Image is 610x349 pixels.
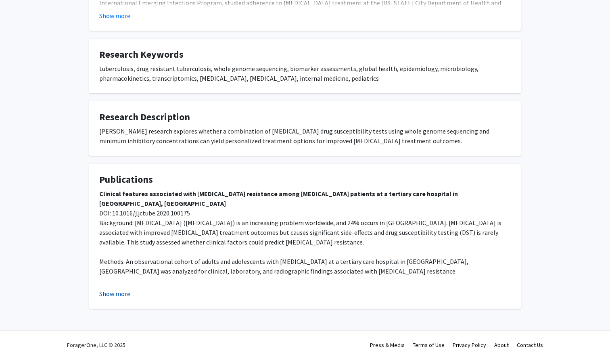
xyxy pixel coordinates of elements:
h4: Research Description [99,111,511,123]
a: Privacy Policy [453,341,486,349]
div: tuberculosis, drug resistant tuberculosis, whole genome sequencing, biomarker assessments, global... [99,64,511,83]
strong: Clinical features associated with [MEDICAL_DATA] resistance among [MEDICAL_DATA] patients at a te... [99,190,458,207]
h4: Research Keywords [99,49,511,61]
a: Press & Media [370,341,405,349]
a: Contact Us [517,341,543,349]
iframe: Chat [6,313,34,343]
a: Terms of Use [413,341,445,349]
a: About [494,341,509,349]
div: [PERSON_NAME] research explores whether a combination of [MEDICAL_DATA] drug susceptibility tests... [99,126,511,146]
button: Show more [99,289,130,299]
span: Background: [MEDICAL_DATA] ([MEDICAL_DATA]) is an increasing problem worldwide, and 24% occurs in... [99,219,501,246]
span: Methods: An observational cohort of adults and adolescents with [MEDICAL_DATA] at a tertiary care... [99,257,468,275]
span: DOI: 10.1016/j.jctube.2020.100175 [99,209,190,217]
button: Show more [99,11,130,21]
h4: Publications [99,174,511,186]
